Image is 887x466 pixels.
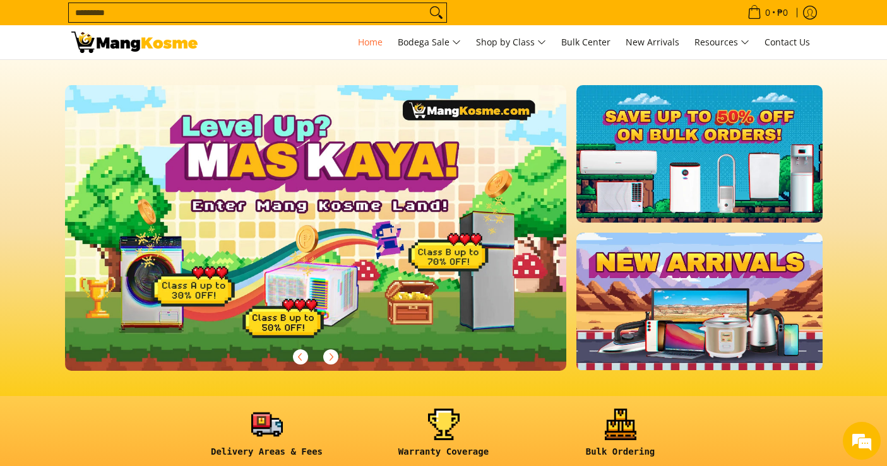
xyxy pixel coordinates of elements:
[71,32,198,53] img: Mang Kosme: Your Home Appliances Warehouse Sale Partner!
[358,36,383,48] span: Home
[391,25,467,59] a: Bodega Sale
[775,8,790,17] span: ₱0
[398,35,461,50] span: Bodega Sale
[352,25,389,59] a: Home
[626,36,679,48] span: New Arrivals
[65,85,567,371] img: Gaming desktop banner
[763,8,772,17] span: 0
[744,6,792,20] span: •
[317,343,345,371] button: Next
[287,343,314,371] button: Previous
[555,25,617,59] a: Bulk Center
[694,35,749,50] span: Resources
[561,36,610,48] span: Bulk Center
[619,25,686,59] a: New Arrivals
[476,35,546,50] span: Shop by Class
[426,3,446,22] button: Search
[210,25,816,59] nav: Main Menu
[765,36,810,48] span: Contact Us
[688,25,756,59] a: Resources
[758,25,816,59] a: Contact Us
[470,25,552,59] a: Shop by Class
